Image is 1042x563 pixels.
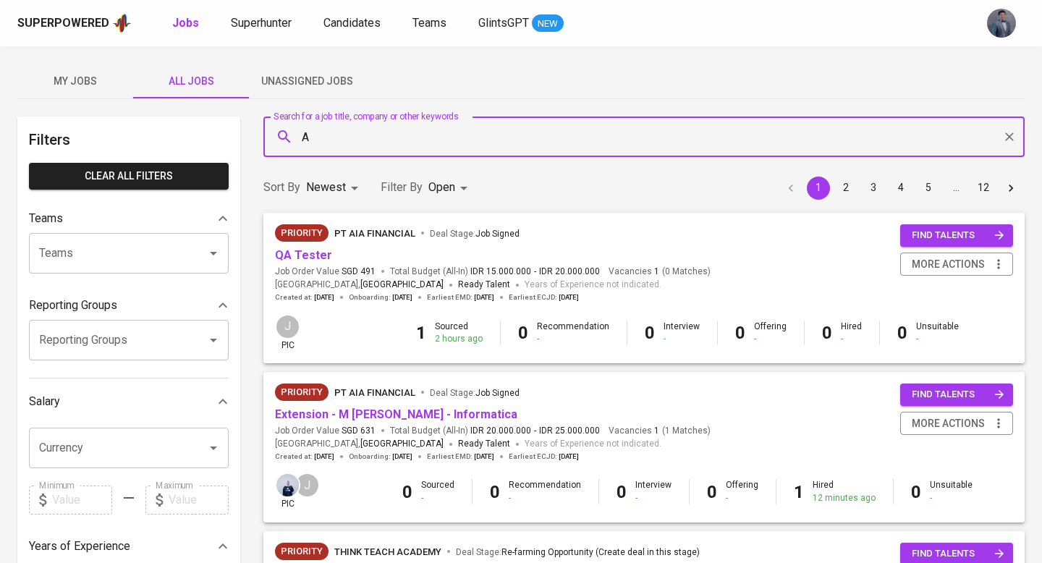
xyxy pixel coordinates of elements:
[231,14,295,33] a: Superhunter
[474,292,494,302] span: [DATE]
[930,479,973,504] div: Unsuitable
[900,412,1013,436] button: more actions
[559,292,579,302] span: [DATE]
[29,297,117,314] p: Reporting Groups
[456,547,700,557] span: Deal Stage :
[275,473,300,510] div: pic
[29,163,229,190] button: Clear All filters
[430,388,520,398] span: Deal Stage :
[707,482,717,502] b: 0
[142,72,240,90] span: All Jobs
[807,177,830,200] button: page 1
[777,177,1025,200] nav: pagination navigation
[501,547,700,557] span: Re-farming Opportunity (Create deal in this stage)
[509,292,579,302] span: Earliest ECJD :
[525,437,661,452] span: Years of Experience not indicated.
[275,314,300,339] div: J
[652,425,659,437] span: 1
[794,482,804,502] b: 1
[29,291,229,320] div: Reporting Groups
[478,16,529,30] span: GlintsGPT
[390,266,600,278] span: Total Budget (All-In)
[263,179,300,196] p: Sort By
[726,492,758,504] div: -
[112,12,132,34] img: app logo
[897,323,907,343] b: 0
[889,177,912,200] button: Go to page 4
[421,479,454,504] div: Sourced
[912,415,985,433] span: more actions
[900,253,1013,276] button: more actions
[999,177,1022,200] button: Go to next page
[334,228,415,239] span: PT AIA FINANCIAL
[349,292,412,302] span: Onboarding :
[474,452,494,462] span: [DATE]
[652,266,659,278] span: 1
[203,438,224,458] button: Open
[169,486,229,515] input: Value
[427,452,494,462] span: Earliest EMD :
[917,177,940,200] button: Go to page 5
[490,482,500,502] b: 0
[41,167,217,185] span: Clear All filters
[342,266,376,278] span: SGD 491
[276,474,299,496] img: annisa@glints.com
[735,323,745,343] b: 0
[664,321,700,345] div: Interview
[645,323,655,343] b: 0
[834,177,857,200] button: Go to page 2
[26,72,124,90] span: My Jobs
[275,544,329,559] span: Priority
[841,321,862,345] div: Hired
[421,492,454,504] div: -
[275,278,444,292] span: [GEOGRAPHIC_DATA] ,
[470,425,531,437] span: IDR 20.000.000
[392,452,412,462] span: [DATE]
[609,425,711,437] span: Vacancies ( 1 Matches )
[17,12,132,34] a: Superpoweredapp logo
[334,387,415,398] span: PT AIA FINANCIAL
[231,16,292,30] span: Superhunter
[972,177,995,200] button: Go to page 12
[334,546,441,557] span: Think Teach Academy
[412,14,449,33] a: Teams
[275,226,329,240] span: Priority
[754,333,787,345] div: -
[912,546,1004,562] span: find talents
[295,473,320,498] div: J
[726,479,758,504] div: Offering
[29,204,229,233] div: Teams
[635,479,672,504] div: Interview
[532,17,564,31] span: NEW
[813,479,876,504] div: Hired
[841,333,862,345] div: -
[430,229,520,239] span: Deal Stage :
[475,229,520,239] span: Job Signed
[203,330,224,350] button: Open
[916,333,959,345] div: -
[323,16,381,30] span: Candidates
[428,174,473,201] div: Open
[509,479,581,504] div: Recommendation
[402,482,412,502] b: 0
[29,532,229,561] div: Years of Experience
[912,255,985,274] span: more actions
[29,128,229,151] h6: Filters
[930,492,973,504] div: -
[314,292,334,302] span: [DATE]
[275,385,329,399] span: Priority
[314,452,334,462] span: [DATE]
[29,538,130,555] p: Years of Experience
[900,384,1013,406] button: find talents
[822,323,832,343] b: 0
[458,439,510,449] span: Ready Talent
[509,452,579,462] span: Earliest ECJD :
[275,543,329,560] div: New Job received from Demand Team
[392,292,412,302] span: [DATE]
[275,425,376,437] span: Job Order Value
[29,210,63,227] p: Teams
[172,14,202,33] a: Jobs
[518,323,528,343] b: 0
[509,492,581,504] div: -
[912,227,1004,244] span: find talents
